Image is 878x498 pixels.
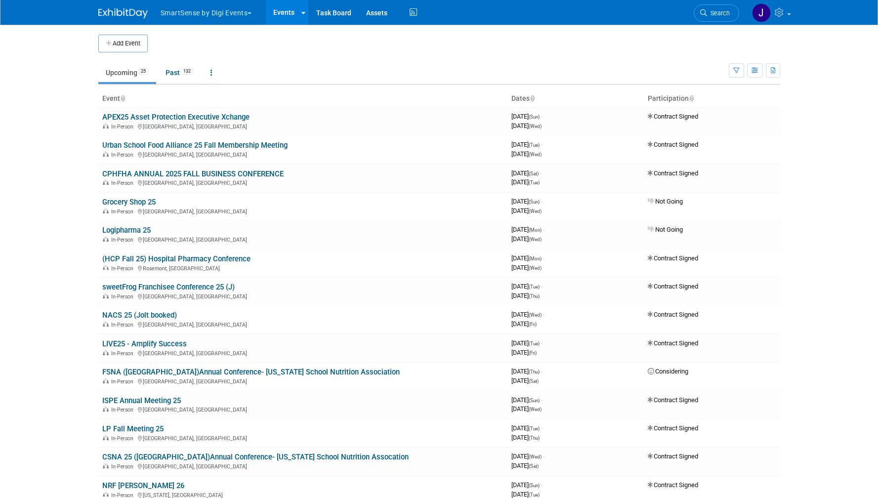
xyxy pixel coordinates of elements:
span: In-Person [111,237,136,243]
img: Jeff Eltringham [752,3,771,22]
span: 25 [138,68,149,75]
a: sweetFrog Franchisee Conference 25 (J) [102,283,235,291]
th: Event [98,90,507,107]
span: [DATE] [511,396,543,404]
span: In-Person [111,152,136,158]
span: In-Person [111,435,136,442]
a: Logipharma 25 [102,226,151,235]
span: [DATE] [511,178,540,186]
span: Not Going [648,226,683,233]
span: [DATE] [511,292,540,299]
a: NRF [PERSON_NAME] 26 [102,481,184,490]
a: LP Fall Meeting 25 [102,424,164,433]
button: Add Event [98,35,148,52]
a: LIVE25 - Amplify Success [102,339,187,348]
span: Contract Signed [648,453,698,460]
span: - [541,396,543,404]
span: [DATE] [511,491,540,498]
span: (Sun) [529,199,540,205]
span: - [541,283,543,290]
span: In-Person [111,293,136,300]
span: [DATE] [511,424,543,432]
span: (Tue) [529,180,540,185]
img: In-Person Event [103,350,109,355]
span: (Wed) [529,208,542,214]
span: (Fri) [529,322,537,327]
span: (Tue) [529,142,540,148]
img: In-Person Event [103,180,109,185]
div: [GEOGRAPHIC_DATA], [GEOGRAPHIC_DATA] [102,434,503,442]
a: Upcoming25 [98,63,156,82]
a: CSNA 25 ([GEOGRAPHIC_DATA])Annual Conference- [US_STATE] School Nutrition Assocation [102,453,409,461]
span: [DATE] [511,235,542,243]
img: In-Person Event [103,407,109,412]
span: [DATE] [511,283,543,290]
div: [GEOGRAPHIC_DATA], [GEOGRAPHIC_DATA] [102,150,503,158]
a: Search [694,4,739,22]
span: (Mon) [529,256,542,261]
a: Sort by Event Name [120,94,125,102]
span: (Mon) [529,227,542,233]
span: [DATE] [511,320,537,328]
span: In-Person [111,407,136,413]
span: - [540,169,542,177]
span: In-Person [111,265,136,272]
span: [DATE] [511,207,542,214]
span: - [541,198,543,205]
div: [GEOGRAPHIC_DATA], [GEOGRAPHIC_DATA] [102,405,503,413]
span: - [541,368,543,375]
span: - [543,254,544,262]
span: In-Person [111,463,136,470]
span: [DATE] [511,198,543,205]
span: (Thu) [529,369,540,374]
span: [DATE] [511,462,539,469]
a: FSNA ([GEOGRAPHIC_DATA])Annual Conference- [US_STATE] School Nutrition Association [102,368,400,376]
span: Contract Signed [648,396,698,404]
span: [DATE] [511,349,537,356]
span: In-Person [111,350,136,357]
div: [GEOGRAPHIC_DATA], [GEOGRAPHIC_DATA] [102,178,503,186]
span: - [543,226,544,233]
span: (Tue) [529,284,540,290]
span: (Sat) [529,378,539,384]
img: In-Person Event [103,322,109,327]
span: - [543,311,544,318]
span: In-Person [111,322,136,328]
span: Contract Signed [648,481,698,489]
span: (Sun) [529,483,540,488]
span: In-Person [111,180,136,186]
span: Search [707,9,730,17]
span: - [541,339,543,347]
img: In-Person Event [103,492,109,497]
span: [DATE] [511,122,542,129]
span: Contract Signed [648,169,698,177]
th: Participation [644,90,780,107]
span: (Thu) [529,435,540,441]
div: [GEOGRAPHIC_DATA], [GEOGRAPHIC_DATA] [102,235,503,243]
div: [GEOGRAPHIC_DATA], [GEOGRAPHIC_DATA] [102,349,503,357]
span: - [541,424,543,432]
th: Dates [507,90,644,107]
a: Sort by Start Date [530,94,535,102]
a: CPHFHA ANNUAL 2025 FALL BUSINESS CONFERENCE [102,169,284,178]
span: Contract Signed [648,311,698,318]
span: (Wed) [529,152,542,157]
span: (Sat) [529,463,539,469]
a: (HCP Fall 25) Hospital Pharmacy Conference [102,254,251,263]
div: [GEOGRAPHIC_DATA], [GEOGRAPHIC_DATA] [102,122,503,130]
span: [DATE] [511,113,543,120]
img: In-Person Event [103,435,109,440]
a: Past132 [158,63,201,82]
span: (Sat) [529,171,539,176]
img: In-Person Event [103,152,109,157]
span: Not Going [648,198,683,205]
span: [DATE] [511,405,542,413]
span: Contract Signed [648,424,698,432]
span: (Tue) [529,492,540,498]
span: (Wed) [529,407,542,412]
span: - [543,453,544,460]
span: [DATE] [511,481,543,489]
span: (Tue) [529,426,540,431]
span: In-Person [111,208,136,215]
span: [DATE] [511,368,543,375]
